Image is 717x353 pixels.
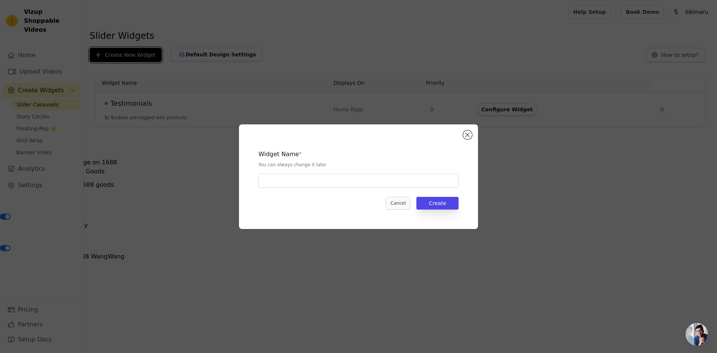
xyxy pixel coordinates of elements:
[258,150,299,159] legend: Widget Name
[386,197,411,210] button: Cancel
[258,162,459,168] p: You can always change it later
[416,197,459,210] button: Create
[463,130,472,139] button: Close modal
[686,323,708,346] a: Ouvrir le chat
